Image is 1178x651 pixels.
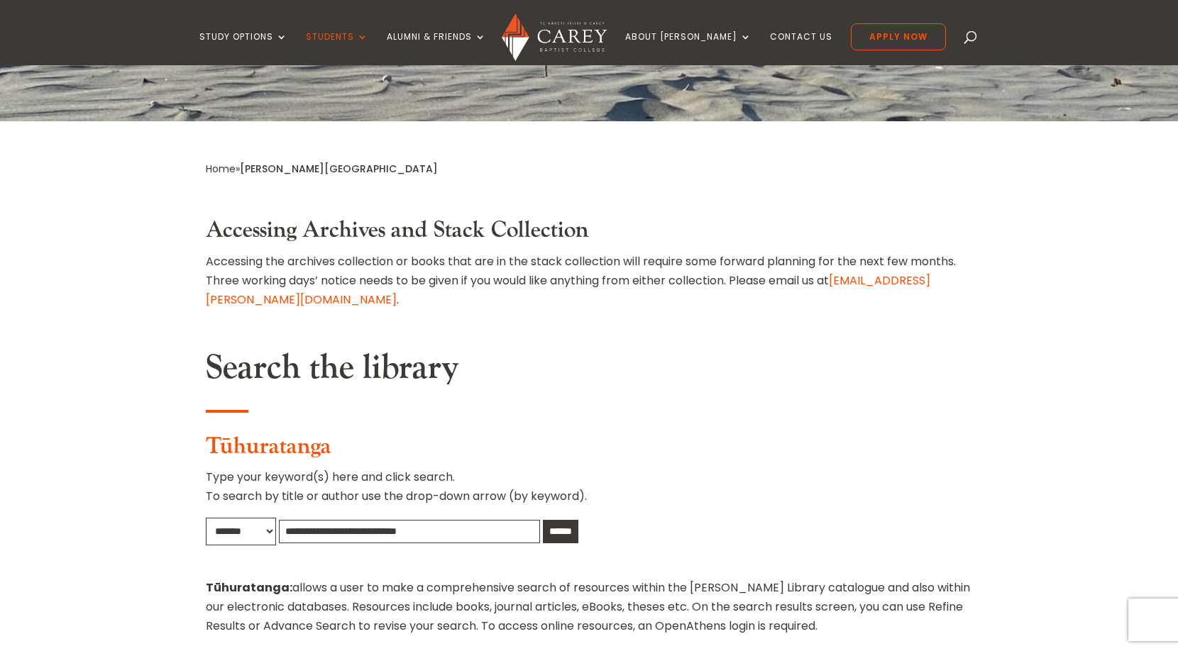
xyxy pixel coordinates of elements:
[851,23,946,50] a: Apply Now
[206,162,438,176] span: »
[206,347,972,396] h2: Search the library
[206,162,236,176] a: Home
[240,162,438,176] span: [PERSON_NAME][GEOGRAPHIC_DATA]
[502,13,606,61] img: Carey Baptist College
[770,32,832,65] a: Contact Us
[625,32,752,65] a: About [PERSON_NAME]
[387,32,486,65] a: Alumni & Friends
[199,32,287,65] a: Study Options
[206,467,972,517] p: Type your keyword(s) here and click search. To search by title or author use the drop-down arrow ...
[206,433,972,467] h3: Tūhuratanga
[206,579,292,596] strong: Tūhuratanga:
[206,252,972,310] p: Accessing the archives collection or books that are in the stack collection will require some for...
[206,578,972,636] p: allows a user to make a comprehensive search of resources within the [PERSON_NAME] Library catalo...
[206,217,972,251] h3: Accessing Archives and Stack Collection
[306,32,368,65] a: Students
